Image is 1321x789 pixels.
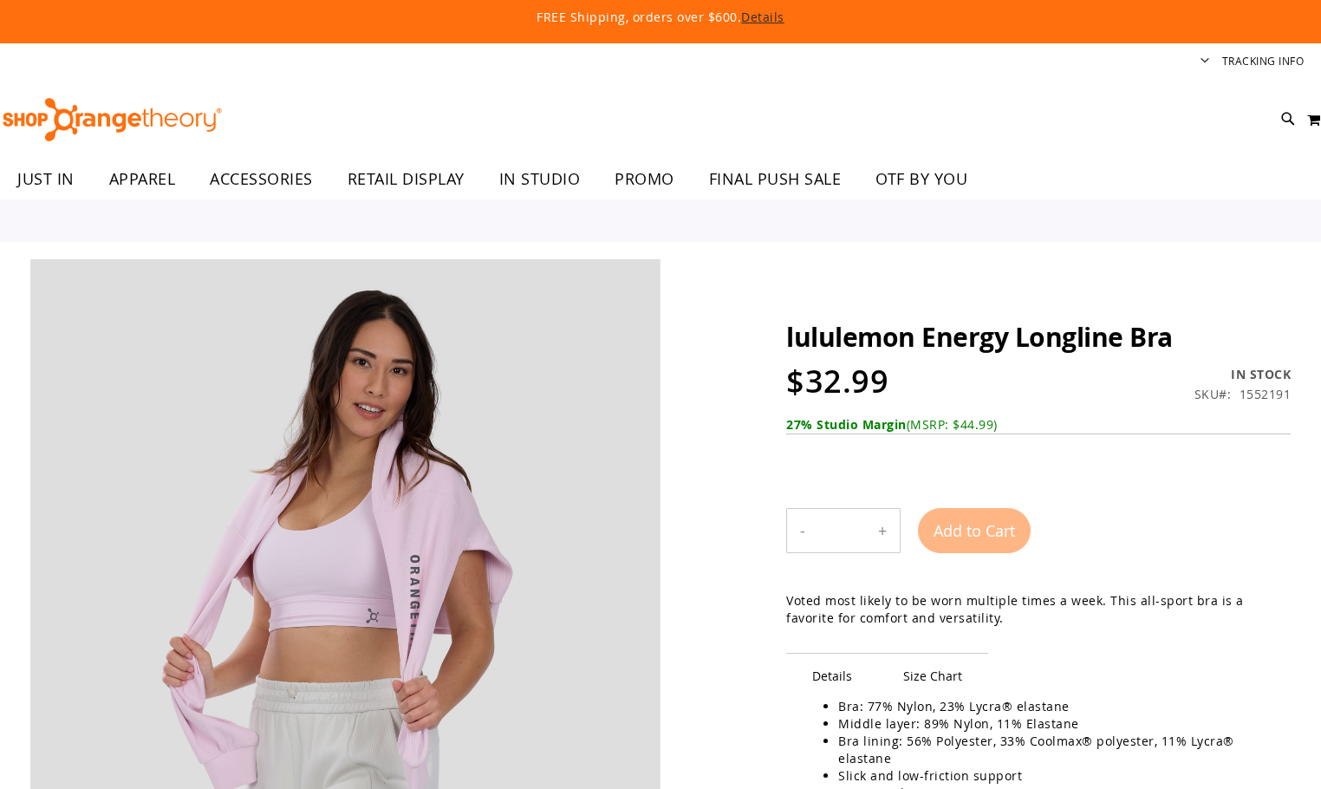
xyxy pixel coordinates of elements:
div: (MSRP: $44.99) [786,416,1291,434]
span: APPAREL [109,160,176,199]
li: Slick and low-friction support [838,767,1273,785]
div: 1552191 [1240,386,1292,403]
span: $32.99 [786,360,888,402]
span: PROMO [615,160,674,199]
a: RETAIL DISPLAY [330,160,482,199]
a: ACCESSORIES [192,160,330,199]
button: Account menu [1201,54,1209,70]
a: IN STUDIO [482,160,598,199]
p: FREE Shipping, orders over $600. [140,9,1181,26]
span: Details [786,653,878,698]
span: ACCESSORIES [210,160,313,199]
button: Increase product quantity [865,509,900,552]
li: Bra: 77% Nylon, 23% Lycra® elastane [838,698,1273,715]
span: FINAL PUSH SALE [709,160,842,199]
span: IN STUDIO [499,160,581,199]
button: Decrease product quantity [787,509,818,552]
a: OTF BY YOU [858,160,985,199]
li: Middle layer: 89% Nylon, 11% Elastane [838,715,1273,733]
b: 27% Studio Margin [786,416,907,433]
a: Details [741,9,784,25]
a: APPAREL [92,160,193,199]
span: JUST IN [17,160,75,199]
a: Tracking Info [1222,54,1305,68]
span: OTF BY YOU [875,160,967,199]
span: RETAIL DISPLAY [348,160,465,199]
div: Availability [1194,366,1292,383]
div: In stock [1194,366,1292,383]
p: Voted most likely to be worn multiple times a week. This all-sport bra is a favorite for comfort ... [786,592,1291,627]
span: Size Chart [877,653,988,698]
span: lululemon Energy Longline Bra [786,319,1173,355]
a: FINAL PUSH SALE [692,160,859,199]
input: Product quantity [818,510,865,551]
strong: SKU [1194,386,1232,402]
li: Bra lining: 56% Polyester, 33% Coolmax® polyester, 11% Lycra® elastane [838,733,1273,767]
a: PROMO [597,160,692,199]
